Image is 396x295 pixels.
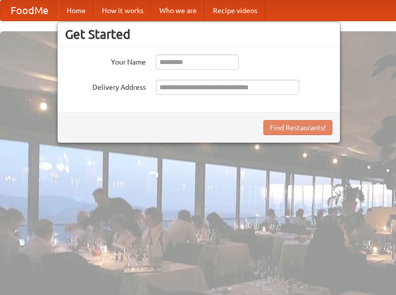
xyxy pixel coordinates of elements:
[65,80,146,92] label: Delivery Address
[65,27,332,42] h3: Get Started
[65,54,146,67] label: Your Name
[59,1,94,21] a: Home
[263,120,332,135] button: Find Restaurants!
[205,1,265,21] a: Recipe videos
[151,1,205,21] a: Who we are
[1,1,59,21] a: FoodMe
[94,1,151,21] a: How it works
